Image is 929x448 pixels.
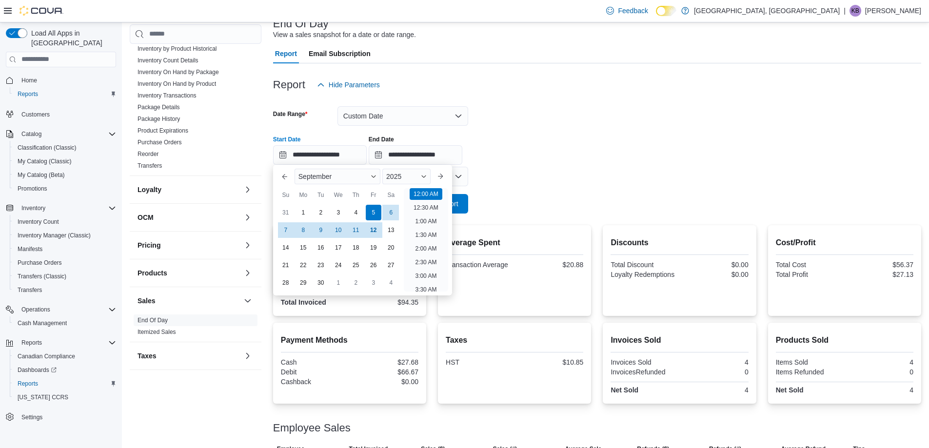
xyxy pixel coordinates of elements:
[446,358,513,366] div: HST
[138,57,198,64] a: Inventory Count Details
[14,230,116,241] span: Inventory Manager (Classic)
[331,205,346,220] div: day-3
[21,339,42,347] span: Reports
[281,368,348,376] div: Debit
[138,240,160,250] h3: Pricing
[273,79,305,91] h3: Report
[411,243,440,254] li: 2:00 AM
[369,136,394,143] label: End Date
[21,130,41,138] span: Catalog
[10,377,120,390] button: Reports
[18,352,75,360] span: Canadian Compliance
[277,169,293,184] button: Previous Month
[18,144,77,152] span: Classification (Classic)
[313,187,329,203] div: Tu
[14,378,116,390] span: Reports
[366,275,381,291] div: day-3
[138,268,167,278] h3: Products
[18,128,45,140] button: Catalog
[10,390,120,404] button: [US_STATE] CCRS
[352,298,418,306] div: $94.35
[14,183,51,195] a: Promotions
[10,350,120,363] button: Canadian Compliance
[277,204,400,292] div: September, 2025
[242,212,254,223] button: OCM
[18,286,42,294] span: Transfers
[20,6,63,16] img: Cova
[18,304,54,315] button: Operations
[14,243,46,255] a: Manifests
[14,230,95,241] a: Inventory Manager (Classic)
[298,173,332,180] span: September
[776,386,804,394] strong: Net Sold
[352,368,418,376] div: $66.67
[18,319,67,327] span: Cash Management
[281,358,348,366] div: Cash
[138,69,219,76] a: Inventory On Hand by Package
[329,80,380,90] span: Hide Parameters
[138,351,157,361] h3: Taxes
[366,222,381,238] div: day-12
[138,317,168,324] a: End Of Day
[10,141,120,155] button: Classification (Classic)
[18,273,66,280] span: Transfers (Classic)
[313,240,329,255] div: day-16
[273,422,351,434] h3: Employee Sales
[138,116,180,122] a: Package History
[296,257,311,273] div: day-22
[366,257,381,273] div: day-26
[242,184,254,195] button: Loyalty
[278,275,294,291] div: day-28
[865,5,921,17] p: [PERSON_NAME]
[611,261,677,269] div: Total Discount
[313,275,329,291] div: day-30
[14,351,116,362] span: Canadian Compliance
[296,275,311,291] div: day-29
[446,237,583,249] h2: Average Spent
[18,108,116,120] span: Customers
[18,380,38,388] span: Reports
[10,242,120,256] button: Manifests
[138,92,197,99] a: Inventory Transactions
[18,245,42,253] span: Manifests
[2,303,120,316] button: Operations
[14,88,116,100] span: Reports
[242,350,254,362] button: Taxes
[383,257,399,273] div: day-27
[2,410,120,424] button: Settings
[776,358,843,366] div: Items Sold
[296,205,311,220] div: day-1
[14,142,116,154] span: Classification (Classic)
[331,275,346,291] div: day-1
[138,162,162,169] a: Transfers
[281,334,418,346] h2: Payment Methods
[348,205,364,220] div: day-4
[18,202,116,214] span: Inventory
[410,202,442,214] li: 12:30 AM
[242,267,254,279] button: Products
[18,218,59,226] span: Inventory Count
[348,222,364,238] div: day-11
[21,413,42,421] span: Settings
[273,18,329,30] h3: End Of Day
[138,328,176,336] span: Itemized Sales
[138,68,219,76] span: Inventory On Hand by Package
[10,363,120,377] a: Dashboards
[275,44,297,63] span: Report
[611,368,677,376] div: InvoicesRefunded
[18,74,116,86] span: Home
[138,115,180,123] span: Package History
[18,109,54,120] a: Customers
[352,378,418,386] div: $0.00
[682,271,749,278] div: $0.00
[14,364,60,376] a: Dashboards
[382,169,431,184] div: Button. Open the year selector. 2025 is currently selected.
[18,232,91,239] span: Inventory Manager (Classic)
[18,128,116,140] span: Catalog
[18,185,47,193] span: Promotions
[281,298,326,306] strong: Total Invoiced
[138,127,188,134] a: Product Expirations
[10,168,120,182] button: My Catalog (Beta)
[337,106,468,126] button: Custom Date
